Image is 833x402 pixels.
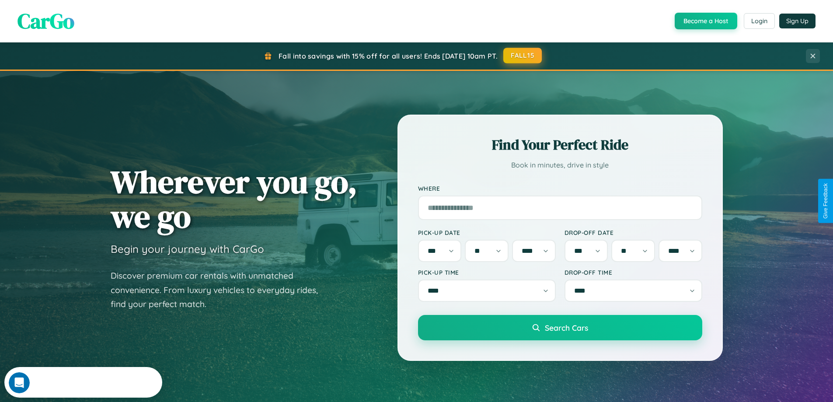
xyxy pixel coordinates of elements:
iframe: Intercom live chat discovery launcher [4,367,162,398]
iframe: Intercom live chat [9,372,30,393]
button: Search Cars [418,315,702,340]
label: Where [418,185,702,192]
p: Book in minutes, drive in style [418,159,702,171]
label: Drop-off Time [565,269,702,276]
span: Search Cars [545,323,588,332]
h3: Begin your journey with CarGo [111,242,264,255]
label: Drop-off Date [565,229,702,236]
label: Pick-up Time [418,269,556,276]
h2: Find Your Perfect Ride [418,135,702,154]
p: Discover premium car rentals with unmatched convenience. From luxury vehicles to everyday rides, ... [111,269,329,311]
span: Fall into savings with 15% off for all users! Ends [DATE] 10am PT. [279,52,498,60]
div: Give Feedback [823,183,829,219]
button: Sign Up [779,14,816,28]
button: FALL15 [503,48,542,63]
h1: Wherever you go, we go [111,164,357,234]
button: Login [744,13,775,29]
span: CarGo [17,7,74,35]
button: Become a Host [675,13,737,29]
label: Pick-up Date [418,229,556,236]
